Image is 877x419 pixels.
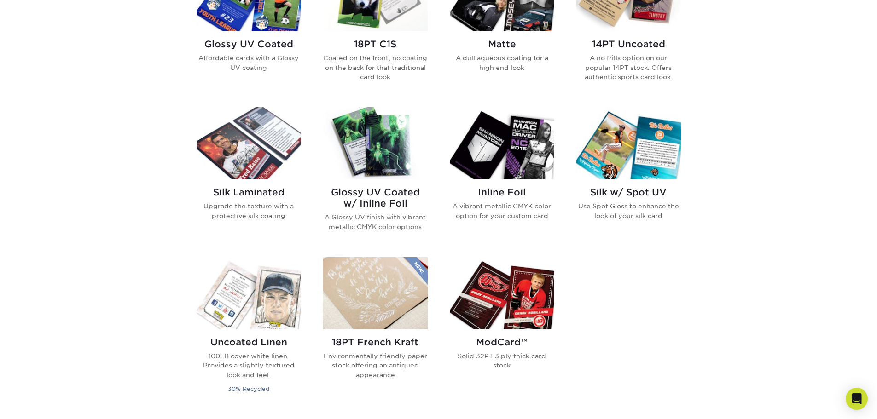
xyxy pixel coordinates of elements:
div: Open Intercom Messenger [846,388,868,410]
p: Coated on the front, no coating on the back for that traditional card look [323,53,428,81]
img: Uncoated Linen Trading Cards [197,257,301,329]
h2: Glossy UV Coated w/ Inline Foil [323,187,428,209]
h2: 18PT C1S [323,39,428,50]
h2: Silk w/ Spot UV [576,187,681,198]
p: A dull aqueous coating for a high end look [450,53,554,72]
img: Silk Laminated Trading Cards [197,107,301,179]
a: Silk Laminated Trading Cards Silk Laminated Upgrade the texture with a protective silk coating [197,107,301,246]
a: Uncoated Linen Trading Cards Uncoated Linen 100LB cover white linen. Provides a slightly textured... [197,257,301,405]
img: Silk w/ Spot UV Trading Cards [576,107,681,179]
img: 18PT French Kraft Trading Cards [323,257,428,329]
img: Inline Foil Trading Cards [450,107,554,179]
img: New Product [405,257,428,285]
p: 100LB cover white linen. Provides a slightly textured look and feel. [197,351,301,379]
img: Glossy UV Coated w/ Inline Foil Trading Cards [323,107,428,179]
small: 30% Recycled [228,385,269,392]
p: Use Spot Gloss to enhance the look of your silk card [576,201,681,220]
h2: ModCard™ [450,337,554,348]
h2: Silk Laminated [197,187,301,198]
h2: Uncoated Linen [197,337,301,348]
h2: Glossy UV Coated [197,39,301,50]
p: Upgrade the texture with a protective silk coating [197,201,301,220]
img: ModCard™ Trading Cards [450,257,554,329]
p: A no frills option on our popular 14PT stock. Offers authentic sports card look. [576,53,681,81]
a: Glossy UV Coated w/ Inline Foil Trading Cards Glossy UV Coated w/ Inline Foil A Glossy UV finish ... [323,107,428,246]
p: Solid 32PT 3 ply thick card stock [450,351,554,370]
p: A vibrant metallic CMYK color option for your custom card [450,201,554,220]
p: Environmentally friendly paper stock offering an antiqued appearance [323,351,428,379]
p: A Glossy UV finish with vibrant metallic CMYK color options [323,212,428,231]
a: 18PT French Kraft Trading Cards 18PT French Kraft Environmentally friendly paper stock offering a... [323,257,428,405]
a: Silk w/ Spot UV Trading Cards Silk w/ Spot UV Use Spot Gloss to enhance the look of your silk card [576,107,681,246]
a: Inline Foil Trading Cards Inline Foil A vibrant metallic CMYK color option for your custom card [450,107,554,246]
h2: 18PT French Kraft [323,337,428,348]
p: Affordable cards with a Glossy UV coating [197,53,301,72]
h2: Matte [450,39,554,50]
a: ModCard™ Trading Cards ModCard™ Solid 32PT 3 ply thick card stock [450,257,554,405]
h2: 14PT Uncoated [576,39,681,50]
h2: Inline Foil [450,187,554,198]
